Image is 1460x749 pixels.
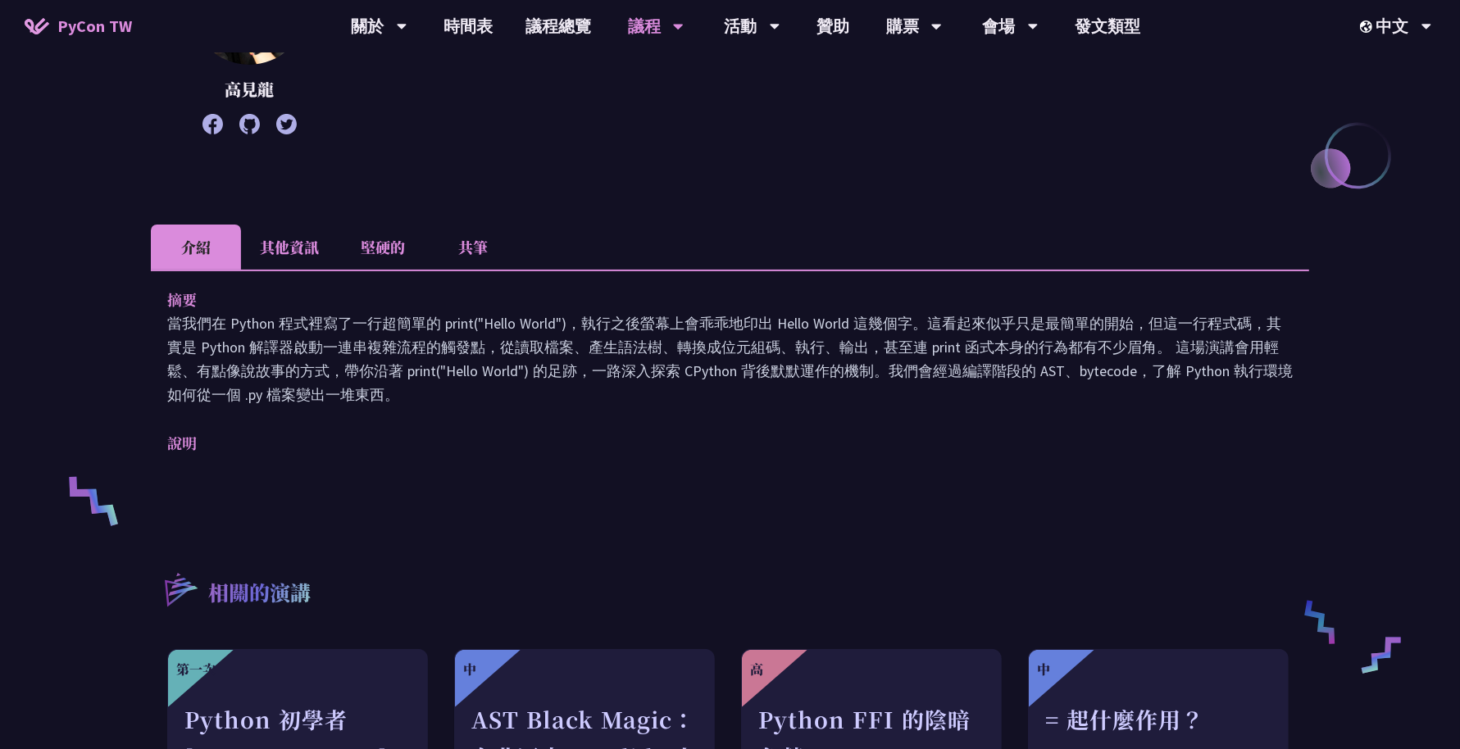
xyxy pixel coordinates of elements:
[181,236,211,257] font: 介紹
[443,16,493,36] font: 時間表
[8,6,148,47] a: PyCon TW
[167,288,197,310] font: 摘要
[525,16,591,36] font: 議程總覽
[167,432,197,453] font: 說明
[260,236,319,257] font: 其他資訊
[225,77,274,101] font: 高見龍
[886,16,919,36] font: 購票
[208,577,311,606] font: 相關的演講
[140,549,220,629] img: r3.8d01567.svg
[1360,20,1376,33] img: 區域設定圖標
[1045,703,1204,735] font: = 起什麼作用？
[361,236,405,257] font: 堅硬的
[167,311,1293,406] p: 當我們在 Python 程式裡寫了一行超簡單的 print("Hello World")，執行之後螢幕上會乖乖地印出 Hello World 這幾個字。這看起來似乎只是最簡單的開始，但這一行程式...
[1376,16,1409,36] font: 中文
[628,16,661,36] font: 議程
[463,660,476,679] font: 中
[458,236,488,257] font: 共筆
[57,16,132,36] font: PyCon TW
[176,660,216,679] font: 第一次
[725,16,757,36] font: 活動
[25,18,49,34] img: PyCon TW 2025 首頁圖標
[983,16,1016,36] font: 會場
[352,16,384,36] font: 關於
[1075,16,1140,36] font: 發文類型
[816,16,849,36] font: 贊助
[1037,660,1050,679] font: 中
[750,660,763,679] font: 高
